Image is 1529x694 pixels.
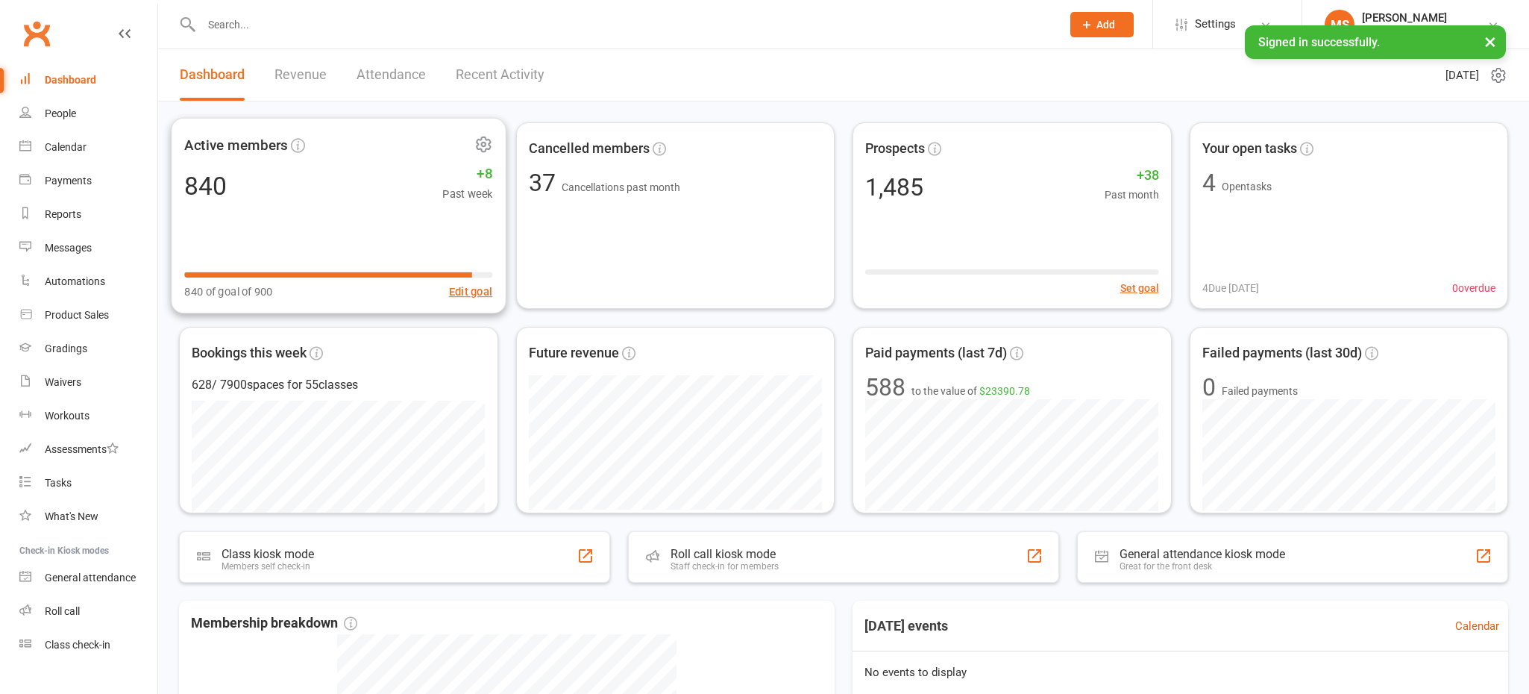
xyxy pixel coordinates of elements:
[847,651,1514,693] div: No events to display
[19,231,157,265] a: Messages
[197,14,1052,35] input: Search...
[1222,383,1298,399] span: Failed payments
[45,376,81,388] div: Waivers
[19,131,157,164] a: Calendar
[1362,11,1487,25] div: [PERSON_NAME]
[19,198,157,231] a: Reports
[865,343,1007,364] span: Paid payments (last 7d)
[671,561,779,572] div: Staff check-in for members
[45,309,109,321] div: Product Sales
[529,138,650,160] span: Cancelled members
[45,343,87,354] div: Gradings
[45,242,92,254] div: Messages
[529,169,562,197] span: 37
[1452,280,1495,296] span: 0 overdue
[19,595,157,628] a: Roll call
[45,107,76,119] div: People
[45,275,105,287] div: Automations
[184,283,273,301] span: 840 of goal of 900
[456,49,544,101] a: Recent Activity
[45,605,80,617] div: Roll call
[19,466,157,500] a: Tasks
[222,561,314,572] div: Members self check-in
[19,265,157,298] a: Automations
[45,410,90,422] div: Workouts
[865,138,925,160] span: Prospects
[180,49,245,101] a: Dashboard
[865,375,905,399] div: 588
[45,208,81,220] div: Reports
[1105,187,1159,203] span: Past month
[19,164,157,198] a: Payments
[19,332,157,366] a: Gradings
[442,185,492,203] span: Past week
[1195,7,1236,41] span: Settings
[1222,181,1272,193] span: Open tasks
[1362,25,1487,38] div: Bujutsu Martial Arts Centre
[1120,547,1285,561] div: General attendance kiosk mode
[19,500,157,534] a: What's New
[45,572,136,584] div: General attendance
[1325,10,1354,40] div: MS
[45,141,87,153] div: Calendar
[191,613,357,634] span: Membership breakdown
[45,477,72,489] div: Tasks
[529,343,619,364] span: Future revenue
[19,561,157,595] a: General attendance kiosk mode
[1120,561,1285,572] div: Great for the front desk
[19,366,157,399] a: Waivers
[1455,617,1499,635] a: Calendar
[184,134,288,156] span: Active members
[1477,25,1504,57] button: ×
[562,181,680,193] span: Cancellations past month
[1202,343,1362,364] span: Failed payments (last 30d)
[184,173,227,198] div: 840
[1202,375,1216,399] div: 0
[865,175,923,199] div: 1,485
[671,547,779,561] div: Roll call kiosk mode
[222,547,314,561] div: Class kiosk mode
[19,97,157,131] a: People
[274,49,327,101] a: Revenue
[18,15,55,52] a: Clubworx
[19,433,157,466] a: Assessments
[45,175,92,187] div: Payments
[1105,165,1159,187] span: +38
[357,49,426,101] a: Attendance
[853,613,960,640] h3: [DATE] events
[1096,19,1115,31] span: Add
[192,375,486,395] div: 628 / 7900 spaces for 55 classes
[19,399,157,433] a: Workouts
[449,283,493,301] button: Edit goal
[1120,280,1159,296] button: Set goal
[911,383,1030,399] span: to the value of
[979,385,1030,397] span: $23390.78
[19,298,157,332] a: Product Sales
[1258,35,1380,49] span: Signed in successfully.
[19,63,157,97] a: Dashboard
[45,74,96,86] div: Dashboard
[192,343,307,364] span: Bookings this week
[1445,66,1479,84] span: [DATE]
[45,639,110,651] div: Class check-in
[45,510,98,522] div: What's New
[1202,171,1216,195] div: 4
[19,628,157,662] a: Class kiosk mode
[1202,138,1297,160] span: Your open tasks
[45,443,119,455] div: Assessments
[1070,12,1134,37] button: Add
[442,163,492,185] span: +8
[1202,280,1259,296] span: 4 Due [DATE]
